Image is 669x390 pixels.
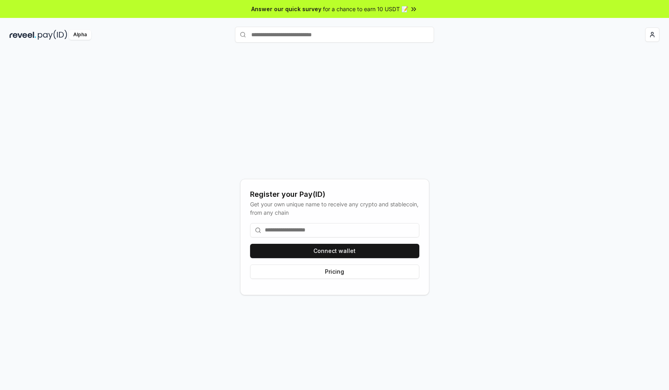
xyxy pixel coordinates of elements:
[251,5,321,13] span: Answer our quick survey
[250,244,419,258] button: Connect wallet
[250,189,419,200] div: Register your Pay(ID)
[323,5,408,13] span: for a chance to earn 10 USDT 📝
[38,30,67,40] img: pay_id
[250,200,419,217] div: Get your own unique name to receive any crypto and stablecoin, from any chain
[250,265,419,279] button: Pricing
[10,30,36,40] img: reveel_dark
[69,30,91,40] div: Alpha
